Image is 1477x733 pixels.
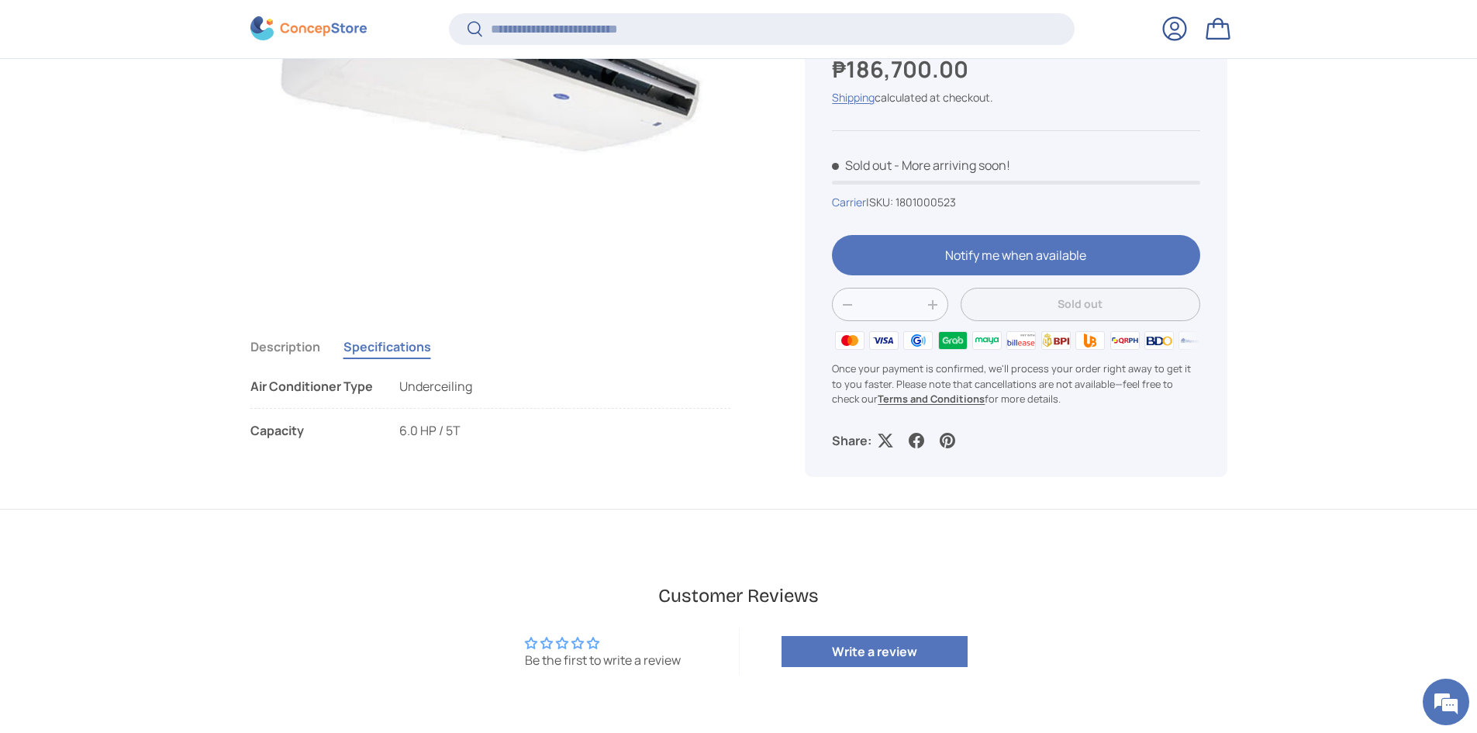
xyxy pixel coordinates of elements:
div: Minimize live chat window [254,8,292,45]
div: Be the first to write a review [525,652,681,669]
button: Sold out [961,288,1199,321]
span: Underceiling [399,378,472,395]
img: grabpay [935,329,969,352]
div: Air Conditioner Type [250,377,374,396]
img: maya [970,329,1004,352]
textarea: Type your message and hit 'Enter' [8,424,295,478]
span: | [866,195,956,209]
img: bdo [1142,329,1176,352]
div: Chat with us now [81,87,261,107]
div: calculated at checkout. [832,89,1199,105]
button: Specifications [343,329,431,365]
a: Carrier [832,195,866,209]
strong: ₱186,700.00 [832,53,972,84]
img: gcash [901,329,935,352]
img: master [832,329,866,352]
span: Sold out [832,157,892,174]
img: ubp [1073,329,1107,352]
span: 1801000523 [896,195,956,209]
img: billease [1004,329,1038,352]
p: Once your payment is confirmed, we'll process your order right away to get it to you faster. Plea... [832,361,1199,406]
div: Capacity [250,421,374,440]
h2: Customer Reviews [286,583,1192,610]
a: Terms and Conditions [878,391,985,405]
p: Share: [832,431,871,450]
span: We're online! [90,195,214,352]
span: SKU: [869,195,893,209]
img: visa [867,329,901,352]
img: metrobank [1176,329,1210,352]
p: - More arriving soon! [894,157,1010,174]
button: Description [250,329,320,365]
img: qrph [1107,329,1141,352]
img: bpi [1039,329,1073,352]
img: ConcepStore [250,17,367,41]
span: 6.0 HP / 5T [399,422,461,439]
a: Shipping [832,90,875,105]
a: Write a review [782,636,968,667]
